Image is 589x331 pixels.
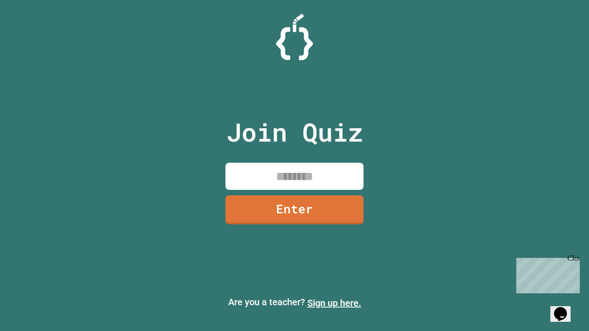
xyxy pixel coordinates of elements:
p: Join Quiz [226,113,363,151]
a: Enter [225,195,364,224]
img: Logo.svg [276,14,313,60]
iframe: chat widget [550,294,580,322]
p: Are you a teacher? [7,295,582,310]
iframe: chat widget [513,254,580,293]
a: Sign up here. [307,297,361,308]
div: Chat with us now!Close [4,4,64,58]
